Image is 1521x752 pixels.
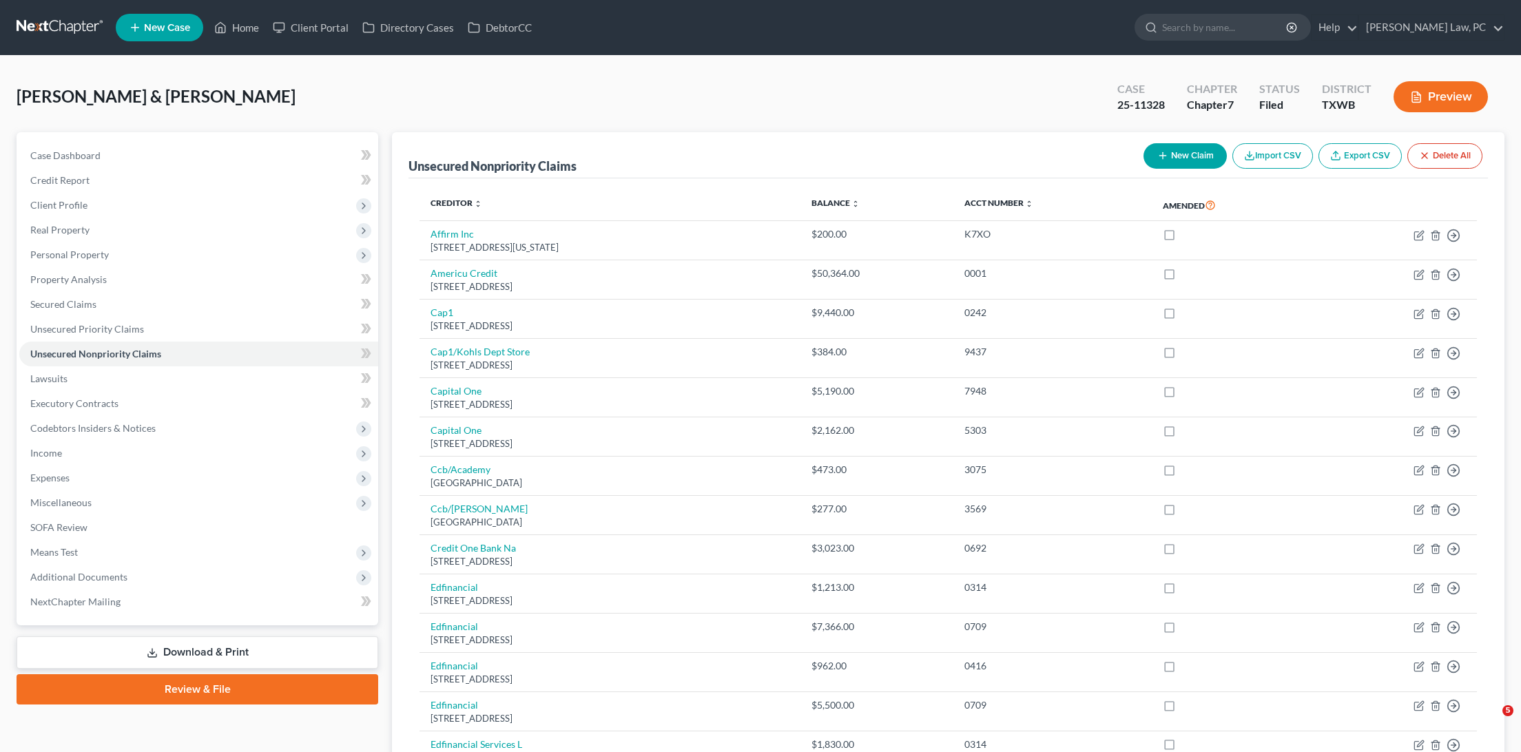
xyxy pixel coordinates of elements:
[474,200,482,208] i: unfold_more
[431,516,789,529] div: [GEOGRAPHIC_DATA]
[964,463,1140,477] div: 3075
[1322,97,1372,113] div: TXWB
[431,503,528,514] a: Ccb/[PERSON_NAME]
[19,143,378,168] a: Case Dashboard
[1025,200,1033,208] i: unfold_more
[207,15,266,40] a: Home
[1394,81,1488,112] button: Preview
[431,542,516,554] a: Credit One Bank Na
[964,306,1140,320] div: 0242
[19,168,378,193] a: Credit Report
[30,422,156,434] span: Codebtors Insiders & Notices
[431,660,478,671] a: Edfinancial
[30,596,121,607] span: NextChapter Mailing
[30,546,78,558] span: Means Test
[431,738,522,750] a: Edfinancial Services L
[964,541,1140,555] div: 0692
[19,267,378,292] a: Property Analysis
[964,502,1140,516] div: 3569
[30,323,144,335] span: Unsecured Priority Claims
[1228,98,1234,111] span: 7
[1407,143,1482,169] button: Delete All
[811,463,942,477] div: $473.00
[431,320,789,333] div: [STREET_ADDRESS]
[431,398,789,411] div: [STREET_ADDRESS]
[811,502,942,516] div: $277.00
[811,306,942,320] div: $9,440.00
[811,738,942,751] div: $1,830.00
[431,463,490,475] a: Ccb/Academy
[1322,81,1372,97] div: District
[30,174,90,186] span: Credit Report
[431,620,478,632] a: Edfinancial
[811,384,942,398] div: $5,190.00
[30,397,118,409] span: Executory Contracts
[1502,705,1513,716] span: 5
[431,241,789,254] div: [STREET_ADDRESS][US_STATE]
[30,472,70,483] span: Expenses
[811,541,942,555] div: $3,023.00
[431,634,789,647] div: [STREET_ADDRESS]
[30,348,161,359] span: Unsecured Nonpriority Claims
[19,589,378,614] a: NextChapter Mailing
[964,384,1140,398] div: 7948
[964,345,1140,359] div: 9437
[1117,97,1165,113] div: 25-11328
[1187,81,1237,97] div: Chapter
[431,306,453,318] a: Cap1
[19,317,378,342] a: Unsecured Priority Claims
[1259,97,1300,113] div: Filed
[30,571,127,583] span: Additional Documents
[811,267,942,280] div: $50,364.00
[30,273,107,285] span: Property Analysis
[1144,143,1227,169] button: New Claim
[811,698,942,712] div: $5,500.00
[30,249,109,260] span: Personal Property
[19,391,378,416] a: Executory Contracts
[811,581,942,594] div: $1,213.00
[30,224,90,236] span: Real Property
[1312,15,1358,40] a: Help
[30,497,92,508] span: Miscellaneous
[431,385,482,397] a: Capital One
[964,659,1140,673] div: 0416
[144,23,190,33] span: New Case
[17,636,378,669] a: Download & Print
[30,199,87,211] span: Client Profile
[1152,189,1315,221] th: Amended
[1474,705,1507,738] iframe: Intercom live chat
[431,346,530,357] a: Cap1/Kohls Dept Store
[19,342,378,366] a: Unsecured Nonpriority Claims
[30,373,68,384] span: Lawsuits
[431,699,478,711] a: Edfinancial
[30,298,96,310] span: Secured Claims
[964,581,1140,594] div: 0314
[30,521,87,533] span: SOFA Review
[17,86,296,106] span: [PERSON_NAME] & [PERSON_NAME]
[811,620,942,634] div: $7,366.00
[964,698,1140,712] div: 0709
[19,515,378,540] a: SOFA Review
[431,712,789,725] div: [STREET_ADDRESS]
[964,620,1140,634] div: 0709
[30,447,62,459] span: Income
[19,366,378,391] a: Lawsuits
[1232,143,1313,169] button: Import CSV
[964,424,1140,437] div: 5303
[964,267,1140,280] div: 0001
[811,424,942,437] div: $2,162.00
[964,738,1140,751] div: 0314
[1318,143,1402,169] a: Export CSV
[431,594,789,607] div: [STREET_ADDRESS]
[851,200,860,208] i: unfold_more
[811,227,942,241] div: $200.00
[1117,81,1165,97] div: Case
[266,15,355,40] a: Client Portal
[431,555,789,568] div: [STREET_ADDRESS]
[964,227,1140,241] div: K7XO
[461,15,539,40] a: DebtorCC
[811,345,942,359] div: $384.00
[30,149,101,161] span: Case Dashboard
[431,267,497,279] a: Americu Credit
[431,437,789,450] div: [STREET_ADDRESS]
